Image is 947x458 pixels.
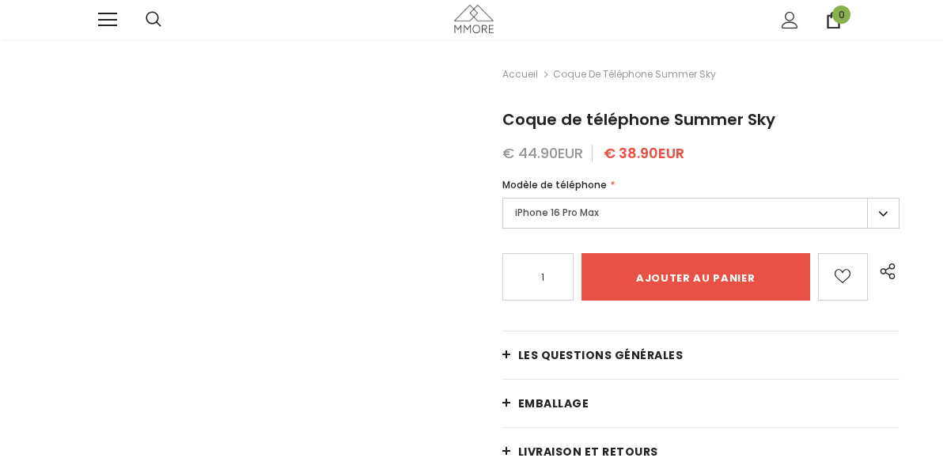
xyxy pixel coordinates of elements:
input: Ajouter au panier [581,253,810,301]
span: Coque de téléphone Summer Sky [502,108,775,131]
span: 0 [832,6,850,24]
img: Cas MMORE [454,5,494,32]
span: € 44.90EUR [502,143,583,163]
span: Les questions générales [518,347,684,363]
a: Les questions générales [502,331,900,379]
a: Accueil [502,65,538,84]
a: 0 [825,12,842,28]
label: iPhone 16 Pro Max [502,198,900,229]
span: Modèle de téléphone [502,178,607,191]
span: Coque de téléphone Summer Sky [553,65,716,84]
span: € 38.90EUR [604,143,684,163]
